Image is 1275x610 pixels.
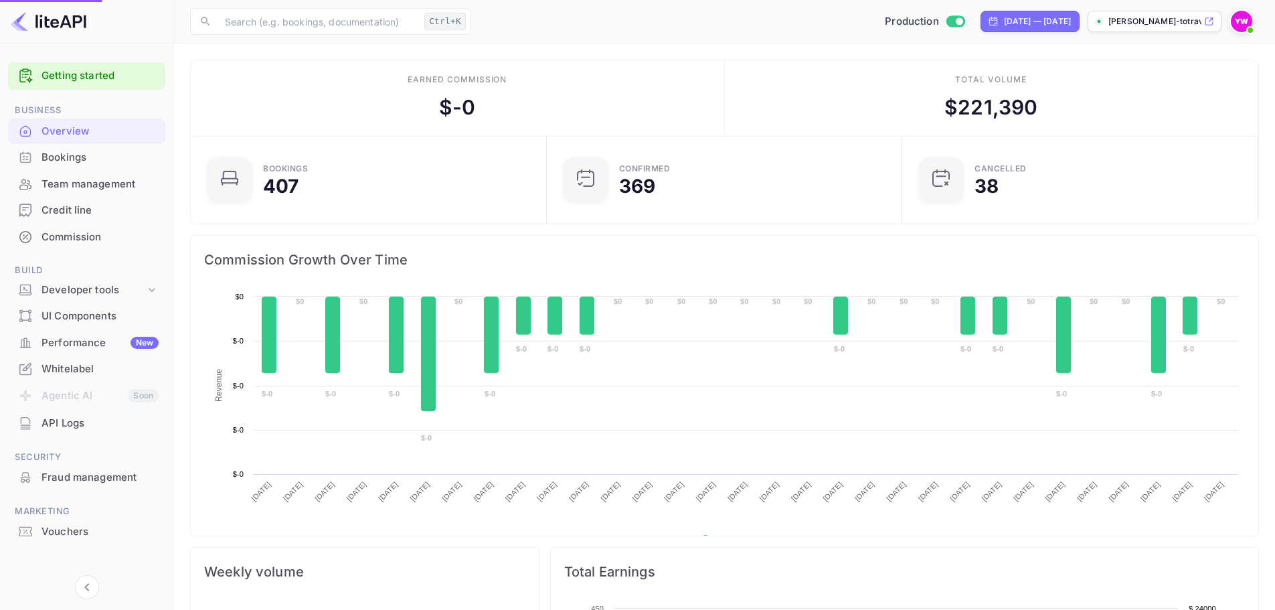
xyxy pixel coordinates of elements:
text: $0 [645,297,654,305]
div: Developer tools [41,283,145,298]
text: [DATE] [345,480,367,503]
text: $-0 [1183,345,1194,353]
div: 369 [619,177,655,196]
text: [DATE] [980,480,1003,503]
text: [DATE] [821,480,844,503]
div: [DATE] — [DATE] [1004,15,1071,27]
text: [DATE] [853,480,876,503]
text: $0 [454,297,463,305]
div: 38 [974,177,999,196]
text: $-0 [1151,390,1162,398]
text: $-0 [233,426,244,434]
text: $-0 [1056,390,1067,398]
button: Collapse navigation [75,575,99,599]
text: [DATE] [1076,480,1098,503]
text: $0 [900,297,908,305]
a: Overview [8,119,165,143]
div: Total volume [955,74,1027,86]
div: Performance [41,335,159,351]
span: Business [8,103,165,118]
text: Revenue [214,369,224,402]
div: $ -0 [439,92,475,123]
div: Bookings [263,165,308,173]
text: $-0 [421,434,432,442]
div: 407 [263,177,299,196]
text: [DATE] [408,480,431,503]
text: [DATE] [1107,480,1130,503]
div: Switch to Sandbox mode [879,14,970,29]
text: $-0 [233,470,244,478]
div: Overview [8,119,165,145]
div: Bookings [8,145,165,171]
text: $0 [296,297,305,305]
text: [DATE] [282,480,305,503]
text: [DATE] [440,480,463,503]
text: [DATE] [917,480,940,503]
text: [DATE] [694,480,717,503]
text: $-0 [389,390,400,398]
div: Whitelabel [8,356,165,382]
text: [DATE] [885,480,908,503]
div: Getting started [8,62,165,90]
text: [DATE] [599,480,622,503]
div: Developer tools [8,279,165,302]
span: Build [8,263,165,278]
div: API Logs [8,410,165,437]
input: Search (e.g. bookings, documentation) [217,8,419,35]
a: Commission [8,224,165,249]
div: Vouchers [41,524,159,540]
p: [PERSON_NAME]-totravel... [1108,15,1201,27]
text: $-0 [580,345,590,353]
div: Credit line [41,203,159,218]
div: New [131,337,159,349]
text: $0 [1122,297,1130,305]
div: Commission [41,230,159,245]
a: Fraud management [8,465,165,489]
div: Overview [41,124,159,139]
text: $0 [740,297,749,305]
text: [DATE] [631,480,654,503]
text: [DATE] [948,480,971,503]
text: [DATE] [313,480,336,503]
text: $0 [614,297,622,305]
span: Marketing [8,504,165,519]
a: Team management [8,171,165,196]
span: Total Earnings [564,561,1245,583]
text: [DATE] [1012,480,1035,503]
text: [DATE] [472,480,495,503]
div: PerformanceNew [8,330,165,356]
text: $0 [931,297,940,305]
span: Security [8,450,165,465]
a: Getting started [41,68,159,84]
text: $0 [359,297,368,305]
text: $-0 [325,390,336,398]
text: $-0 [834,345,845,353]
text: [DATE] [568,480,590,503]
text: $0 [677,297,686,305]
div: UI Components [8,303,165,329]
text: [DATE] [535,480,558,503]
div: $ 221,390 [944,92,1037,123]
span: Commission Growth Over Time [204,249,1245,271]
text: $0 [235,293,244,301]
div: Ctrl+K [424,13,466,30]
text: [DATE] [377,480,400,503]
text: [DATE] [250,480,272,503]
img: Yahav Winkler [1231,11,1252,32]
text: [DATE] [758,480,780,503]
text: [DATE] [726,480,749,503]
text: $0 [804,297,813,305]
text: [DATE] [1139,480,1162,503]
text: $-0 [262,390,272,398]
text: $-0 [960,345,971,353]
div: Whitelabel [41,362,159,377]
text: [DATE] [1171,480,1193,503]
div: Credit line [8,198,165,224]
text: $-0 [233,337,244,345]
a: UI Components [8,303,165,328]
div: Commission [8,224,165,250]
text: [DATE] [1203,480,1225,503]
a: Bookings [8,145,165,169]
span: Weekly volume [204,561,525,583]
div: Fraud management [8,465,165,491]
